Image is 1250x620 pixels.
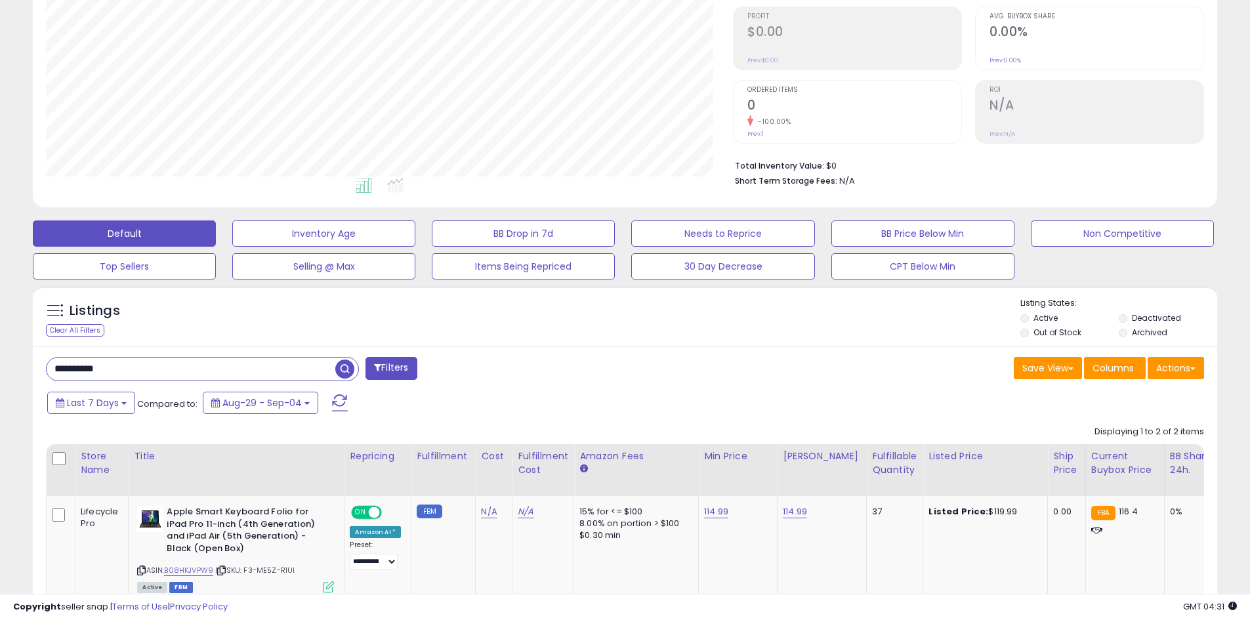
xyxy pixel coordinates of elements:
span: Profit [747,13,961,20]
span: Columns [1093,362,1134,375]
div: BB Share 24h. [1170,449,1218,477]
h2: 0.00% [990,24,1203,42]
button: Default [33,220,216,247]
a: N/A [481,505,497,518]
span: OFF [380,507,401,518]
div: Store Name [81,449,123,477]
div: Fulfillment [417,449,470,463]
label: Out of Stock [1033,327,1081,338]
div: Ship Price [1053,449,1079,477]
a: B08HKJVPW9 [164,565,213,576]
small: Prev: $0.00 [747,56,778,64]
button: BB Drop in 7d [432,220,615,247]
span: ROI [990,87,1203,94]
span: Avg. Buybox Share [990,13,1203,20]
button: Non Competitive [1031,220,1214,247]
button: Needs to Reprice [631,220,814,247]
label: Deactivated [1132,312,1181,323]
div: 37 [872,506,913,518]
span: Compared to: [137,398,198,410]
small: Amazon Fees. [579,463,587,475]
div: Repricing [350,449,406,463]
button: CPT Below Min [831,253,1014,279]
span: ON [353,507,369,518]
button: Save View [1014,357,1082,379]
a: 114.99 [783,505,807,518]
b: Total Inventory Value: [735,160,824,171]
h2: $0.00 [747,24,961,42]
div: Fulfillment Cost [518,449,568,477]
div: 15% for <= $100 [579,506,688,518]
div: Displaying 1 to 2 of 2 items [1094,426,1204,438]
a: 114.99 [704,505,728,518]
div: Clear All Filters [46,324,104,337]
img: 41dPk4bE1qL._SL40_.jpg [137,506,163,532]
div: Preset: [350,541,401,570]
label: Archived [1132,327,1167,338]
small: Prev: 0.00% [990,56,1021,64]
span: Last 7 Days [67,396,119,409]
div: Amazon AI * [350,526,401,538]
span: N/A [839,175,855,187]
button: Aug-29 - Sep-04 [203,392,318,414]
div: Listed Price [928,449,1042,463]
small: -100.00% [753,117,791,127]
button: Items Being Repriced [432,253,615,279]
div: Title [134,449,339,463]
span: | SKU: F3-ME5Z-R1UI [215,565,295,575]
span: 116.4 [1119,505,1138,518]
p: Listing States: [1020,297,1217,310]
button: Last 7 Days [47,392,135,414]
h2: N/A [990,98,1203,115]
span: Ordered Items [747,87,961,94]
button: Top Sellers [33,253,216,279]
div: 8.00% on portion > $100 [579,518,688,529]
small: FBA [1091,506,1115,520]
b: Listed Price: [928,505,988,518]
button: Inventory Age [232,220,415,247]
h5: Listings [70,302,120,320]
div: Amazon Fees [579,449,693,463]
button: 30 Day Decrease [631,253,814,279]
h2: 0 [747,98,961,115]
b: Short Term Storage Fees: [735,175,837,186]
button: Selling @ Max [232,253,415,279]
div: Min Price [704,449,772,463]
div: Lifecycle Pro [81,506,118,529]
button: Actions [1148,357,1204,379]
b: Apple Smart Keyboard Folio for iPad Pro 11-inch (4th Generation) and iPad Air (5th Generation) - ... [167,506,326,558]
label: Active [1033,312,1058,323]
li: $0 [735,157,1194,173]
span: Aug-29 - Sep-04 [222,396,302,409]
div: 0.00 [1053,506,1075,518]
a: Privacy Policy [170,600,228,613]
small: Prev: 1 [747,130,764,138]
a: Terms of Use [112,600,168,613]
strong: Copyright [13,600,61,613]
div: $0.30 min [579,529,688,541]
a: N/A [518,505,533,518]
div: Cost [481,449,507,463]
small: Prev: N/A [990,130,1015,138]
button: Columns [1084,357,1146,379]
div: Fulfillable Quantity [872,449,917,477]
button: BB Price Below Min [831,220,1014,247]
div: Current Buybox Price [1091,449,1159,477]
div: $119.99 [928,506,1037,518]
button: Filters [365,357,417,380]
span: 2025-09-12 04:31 GMT [1183,600,1237,613]
small: FBM [417,505,442,518]
div: 0% [1170,506,1213,518]
div: seller snap | | [13,601,228,613]
div: [PERSON_NAME] [783,449,861,463]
